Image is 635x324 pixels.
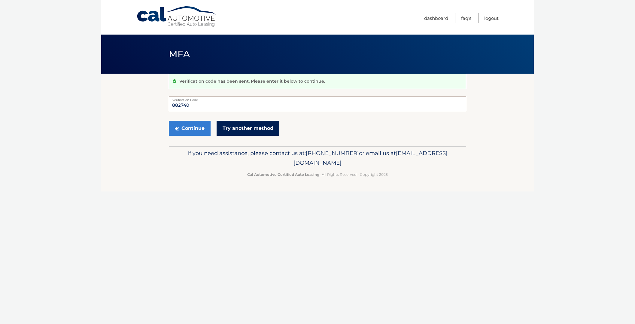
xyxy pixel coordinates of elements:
[169,48,190,60] span: MFA
[179,78,325,84] p: Verification code has been sent. Please enter it below to continue.
[293,150,448,166] span: [EMAIL_ADDRESS][DOMAIN_NAME]
[136,6,217,27] a: Cal Automotive
[169,96,466,111] input: Verification Code
[169,96,466,101] label: Verification Code
[424,13,448,23] a: Dashboard
[306,150,359,157] span: [PHONE_NUMBER]
[461,13,471,23] a: FAQ's
[247,172,319,177] strong: Cal Automotive Certified Auto Leasing
[217,121,279,136] a: Try another method
[484,13,499,23] a: Logout
[169,121,211,136] button: Continue
[173,171,462,178] p: - All Rights Reserved - Copyright 2025
[173,148,462,168] p: If you need assistance, please contact us at: or email us at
